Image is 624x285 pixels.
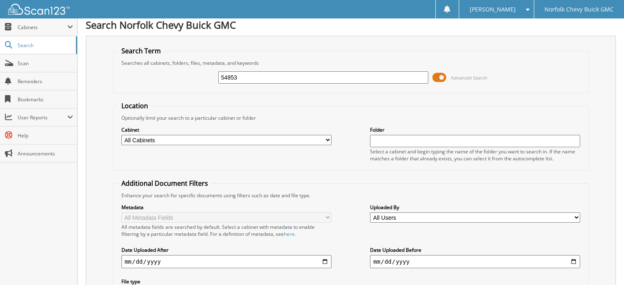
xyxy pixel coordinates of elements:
[121,126,331,133] label: Cabinet
[117,46,165,55] legend: Search Term
[583,246,624,285] iframe: Chat Widget
[117,114,585,121] div: Optionally limit your search to a particular cabinet or folder
[469,7,515,12] span: [PERSON_NAME]
[18,150,73,157] span: Announcements
[18,96,73,103] span: Bookmarks
[86,18,616,32] h1: Search Norfolk Chevy Buick GMC
[18,24,67,31] span: Cabinets
[370,126,580,133] label: Folder
[370,246,580,253] label: Date Uploaded Before
[117,179,212,188] legend: Additional Document Filters
[8,4,70,15] img: scan123-logo-white.svg
[284,230,295,237] a: here
[18,132,73,139] span: Help
[18,114,67,121] span: User Reports
[370,148,580,162] div: Select a cabinet and begin typing the name of the folder you want to search in. If the name match...
[117,192,585,199] div: Enhance your search for specific documents using filters such as date and file type.
[121,278,331,285] label: File type
[370,204,580,211] label: Uploaded By
[544,7,614,12] span: Norfolk Chevy Buick GMC
[117,59,585,66] div: Searches all cabinets, folders, files, metadata, and keywords
[121,223,331,237] div: All metadata fields are searched by default. Select a cabinet with metadata to enable filtering b...
[18,60,73,67] span: Scan
[117,101,152,110] legend: Location
[121,204,331,211] label: Metadata
[451,75,487,81] span: Advanced Search
[121,246,331,253] label: Date Uploaded After
[370,255,580,268] input: end
[121,255,331,268] input: start
[18,42,72,49] span: Search
[18,78,73,85] span: Reminders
